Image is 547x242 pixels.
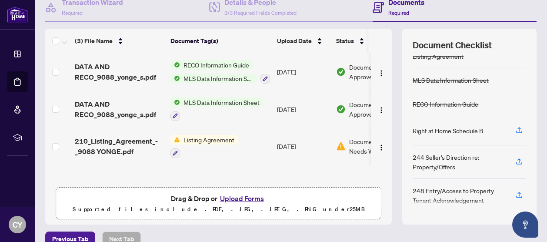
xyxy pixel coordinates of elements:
div: MLS Data Information Sheet [413,75,489,85]
img: Status Icon [170,74,180,83]
img: Logo [378,144,385,151]
button: Status IconRECO Information GuideStatus IconMLS Data Information Sheet [170,60,270,84]
img: Status Icon [170,60,180,70]
td: [DATE] [273,128,333,165]
div: Right at Home Schedule B [413,126,483,135]
img: Document Status [336,141,346,151]
span: DATA AND RECO_9088_yonge_s.pdf [75,61,163,82]
span: Upload Date [277,36,312,46]
td: [DATE] [273,53,333,91]
div: 248 Entry/Access to Property Tenant Acknowledgement [413,186,505,205]
span: Required [388,10,409,16]
button: Logo [374,139,388,153]
button: Upload Forms [217,193,267,204]
img: Status Icon [170,135,180,145]
span: Status [336,36,354,46]
span: Document Checklist [413,39,492,51]
span: DATA AND RECO_9088_yonge_s.pdf [75,99,163,120]
span: CY [13,218,23,231]
span: Drag & Drop or [171,193,267,204]
th: Document Tag(s) [167,29,273,53]
th: (3) File Name [71,29,167,53]
span: Document Approved [349,100,403,119]
span: MLS Data Information Sheet [180,97,263,107]
span: Listing Agreement [180,135,238,145]
button: Logo [374,102,388,116]
img: Status Icon [170,97,180,107]
span: Document Needs Work [349,137,394,156]
td: [DATE] [273,91,333,128]
img: Logo [378,107,385,114]
button: Logo [374,65,388,79]
p: Supported files include .PDF, .JPG, .JPEG, .PNG under 25 MB [61,204,376,215]
div: 244 Seller’s Direction re: Property/Offers [413,152,505,171]
span: (3) File Name [75,36,113,46]
button: Open asap [512,212,538,238]
span: Required [62,10,83,16]
span: 3/3 Required Fields Completed [224,10,297,16]
span: Drag & Drop orUpload FormsSupported files include .PDF, .JPG, .JPEG, .PNG under25MB [56,188,381,220]
button: Status IconListing Agreement [170,135,238,158]
img: Document Status [336,104,346,114]
div: RECO Information Guide [413,99,478,109]
button: Status IconMLS Data Information Sheet [170,97,263,121]
img: Logo [378,70,385,77]
span: 210_Listing_Agreement_-_9088 YONGE.pdf [75,136,163,157]
th: Status [333,29,407,53]
div: Listing Agreement [413,51,464,61]
img: Document Status [336,67,346,77]
th: Upload Date [273,29,333,53]
span: Document Approved [349,62,403,81]
span: MLS Data Information Sheet [180,74,257,83]
span: RECO Information Guide [180,60,253,70]
img: logo [7,7,28,23]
